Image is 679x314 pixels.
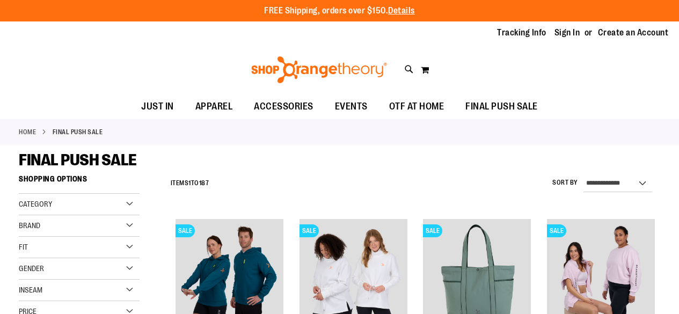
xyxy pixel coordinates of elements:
a: JUST IN [130,94,185,119]
a: Details [388,6,415,16]
span: FINAL PUSH SALE [465,94,538,119]
span: Fit [19,243,28,251]
span: Brand [19,221,40,230]
span: APPAREL [195,94,233,119]
span: SALE [176,224,195,237]
span: SALE [423,224,442,237]
img: Shop Orangetheory [250,56,389,83]
span: FINAL PUSH SALE [19,151,137,169]
a: FINAL PUSH SALE [455,94,549,119]
a: Create an Account [598,27,669,39]
label: Sort By [552,178,578,187]
span: SALE [547,224,566,237]
span: Category [19,200,52,208]
h2: Items to [171,175,209,192]
p: FREE Shipping, orders over $150. [264,5,415,17]
a: APPAREL [185,94,244,119]
strong: Shopping Options [19,170,140,194]
span: Inseam [19,286,42,294]
span: EVENTS [335,94,368,119]
a: EVENTS [324,94,378,119]
span: JUST IN [141,94,174,119]
span: SALE [300,224,319,237]
span: Gender [19,264,44,273]
span: OTF AT HOME [389,94,444,119]
a: OTF AT HOME [378,94,455,119]
a: Home [19,127,36,137]
a: ACCESSORIES [243,94,324,119]
a: Tracking Info [497,27,546,39]
span: 1 [188,179,191,187]
strong: FINAL PUSH SALE [53,127,103,137]
span: 187 [199,179,209,187]
a: Sign In [554,27,580,39]
span: ACCESSORIES [254,94,313,119]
